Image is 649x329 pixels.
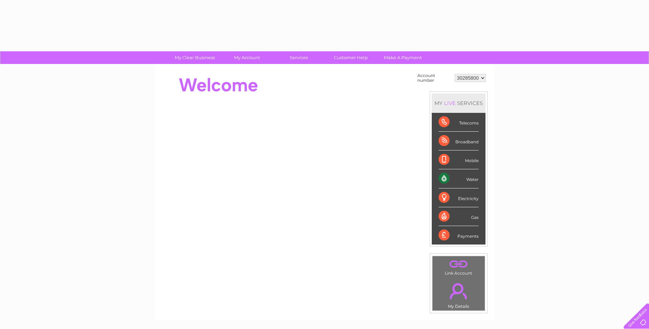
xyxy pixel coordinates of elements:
a: My Account [219,51,275,64]
div: Telecoms [439,113,479,132]
div: Water [439,169,479,188]
div: Mobile [439,150,479,169]
a: Customer Help [323,51,379,64]
a: . [434,258,483,270]
td: Link Account [432,256,485,277]
div: Electricity [439,188,479,207]
td: Account number [416,71,453,84]
div: Broadband [439,132,479,150]
div: LIVE [443,100,457,106]
a: Services [271,51,327,64]
a: My Clear Business [167,51,223,64]
div: Gas [439,207,479,226]
a: . [434,279,483,303]
td: My Details [432,277,485,311]
div: MY SERVICES [432,93,485,113]
a: Make A Payment [375,51,431,64]
div: Payments [439,226,479,245]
